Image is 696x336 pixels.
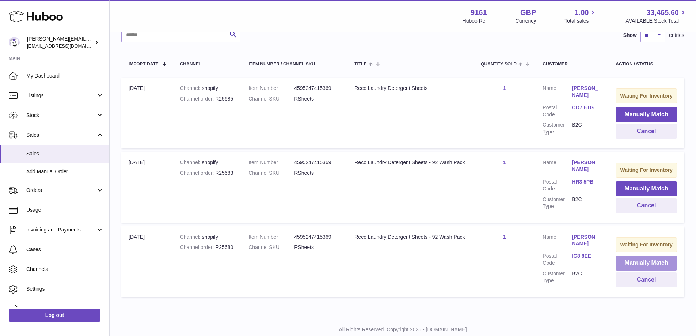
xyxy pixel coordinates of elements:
[180,234,202,240] strong: Channel
[27,43,107,49] span: [EMAIL_ADDRESS][DOMAIN_NAME]
[294,95,340,102] dd: RSheets
[669,32,684,39] span: entries
[503,159,506,165] a: 1
[616,181,677,196] button: Manually Match
[564,18,597,24] span: Total sales
[248,85,294,92] dt: Item Number
[9,37,20,48] img: amyesmith31@gmail.com
[294,244,340,251] dd: RSheets
[180,159,202,165] strong: Channel
[543,253,572,267] dt: Postal Code
[625,18,687,24] span: AVAILABLE Stock Total
[180,170,216,176] strong: Channel order
[543,234,572,249] dt: Name
[354,62,366,67] span: Title
[26,266,104,273] span: Channels
[572,234,601,248] a: [PERSON_NAME]
[294,234,340,241] dd: 4595247415369
[180,62,234,67] div: Channel
[620,93,672,99] strong: Waiting For Inventory
[616,256,677,271] button: Manually Match
[121,152,173,222] td: [DATE]
[471,8,487,18] strong: 9161
[180,96,216,102] strong: Channel order
[543,121,572,135] dt: Customer Type
[354,159,466,166] div: Reco Laundry Detergent Sheets - 92 Wash Pack
[354,85,466,92] div: Reco Laundry Detergent Sheets
[616,62,677,67] div: Action / Status
[503,234,506,240] a: 1
[180,95,234,102] div: R25685
[572,253,601,260] a: IG8 8EE
[180,244,216,250] strong: Channel order
[572,196,601,210] dd: B2C
[294,159,340,166] dd: 4595247415369
[620,167,672,173] strong: Waiting For Inventory
[27,35,93,49] div: [PERSON_NAME][EMAIL_ADDRESS][DOMAIN_NAME]
[248,244,294,251] dt: Channel SKU
[26,150,104,157] span: Sales
[616,198,677,213] button: Cancel
[248,95,294,102] dt: Channel SKU
[9,309,100,322] a: Log out
[543,178,572,192] dt: Postal Code
[26,187,96,194] span: Orders
[248,62,340,67] div: Item Number / Channel SKU
[646,8,679,18] span: 33,465.60
[543,196,572,210] dt: Customer Type
[180,244,234,251] div: R25680
[26,207,104,214] span: Usage
[572,121,601,135] dd: B2C
[26,226,96,233] span: Invoicing and Payments
[180,170,234,177] div: R25683
[180,85,202,91] strong: Channel
[543,104,572,118] dt: Postal Code
[572,85,601,99] a: [PERSON_NAME]
[463,18,487,24] div: Huboo Ref
[180,85,234,92] div: shopify
[572,270,601,284] dd: B2C
[294,170,340,177] dd: RSheets
[543,62,601,67] div: Customer
[572,178,601,185] a: HR3 5PB
[26,92,96,99] span: Listings
[121,226,173,297] td: [DATE]
[564,8,597,24] a: 1.00 Total sales
[294,85,340,92] dd: 4595247415369
[481,62,517,67] span: Quantity Sold
[572,159,601,173] a: [PERSON_NAME]
[623,32,637,39] label: Show
[575,8,589,18] span: 1.00
[26,305,104,312] span: Returns
[354,234,466,241] div: Reco Laundry Detergent Sheets - 92 Wash Pack
[26,168,104,175] span: Add Manual Order
[520,8,536,18] strong: GBP
[26,246,104,253] span: Cases
[248,234,294,241] dt: Item Number
[616,124,677,139] button: Cancel
[503,85,506,91] a: 1
[26,72,104,79] span: My Dashboard
[121,78,173,148] td: [DATE]
[625,8,687,24] a: 33,465.60 AVAILABLE Stock Total
[516,18,536,24] div: Currency
[129,62,159,67] span: Import date
[543,159,572,175] dt: Name
[26,112,96,119] span: Stock
[572,104,601,111] a: CO7 6TG
[26,286,104,292] span: Settings
[180,234,234,241] div: shopify
[620,242,672,248] strong: Waiting For Inventory
[543,85,572,101] dt: Name
[543,270,572,284] dt: Customer Type
[248,170,294,177] dt: Channel SKU
[26,132,96,139] span: Sales
[616,272,677,287] button: Cancel
[616,107,677,122] button: Manually Match
[180,159,234,166] div: shopify
[248,159,294,166] dt: Item Number
[115,326,690,333] p: All Rights Reserved. Copyright 2025 - [DOMAIN_NAME]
